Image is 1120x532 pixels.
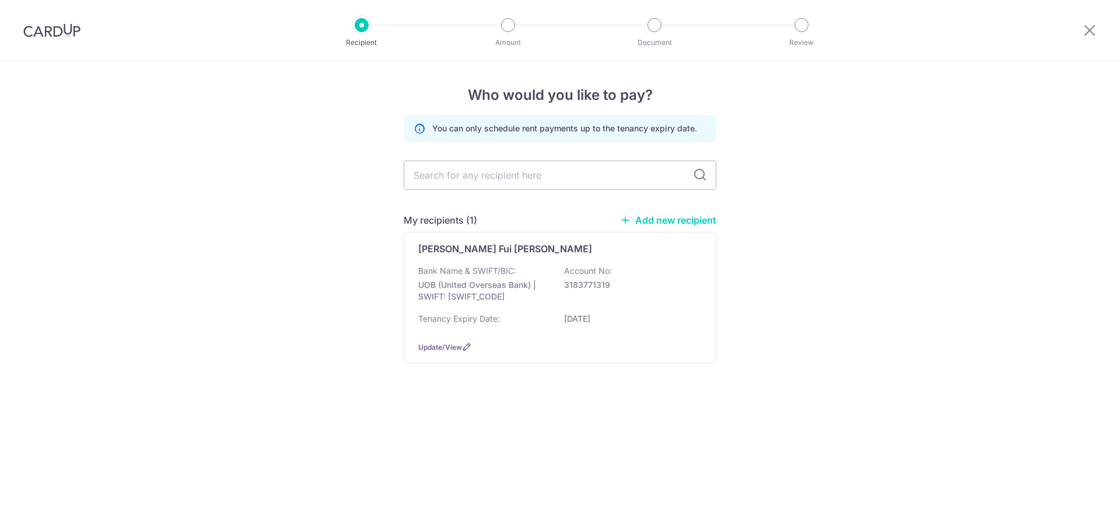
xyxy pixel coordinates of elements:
a: Update/View [418,343,462,352]
h5: My recipients (1) [404,213,477,227]
p: Review [758,37,845,48]
p: Amount [465,37,551,48]
p: Bank Name & SWIFT/BIC: [418,265,516,277]
iframe: Opens a widget where you can find more information [1045,497,1108,526]
p: Tenancy Expiry Date: [418,313,500,325]
p: Document [611,37,698,48]
p: [PERSON_NAME] Fui [PERSON_NAME] [418,242,592,256]
p: Account No: [564,265,612,277]
p: UOB (United Overseas Bank) | SWIFT: [SWIFT_CODE] [418,279,549,302]
p: [DATE] [564,313,695,325]
p: 3183771319 [564,279,695,291]
input: Search for any recipient here [404,161,716,190]
p: Recipient [318,37,405,48]
p: You can only schedule rent payments up to the tenancy expiry date. [432,123,697,134]
h4: Who would you like to pay? [404,85,716,106]
img: CardUp [23,23,80,37]
a: Add new recipient [620,214,716,226]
